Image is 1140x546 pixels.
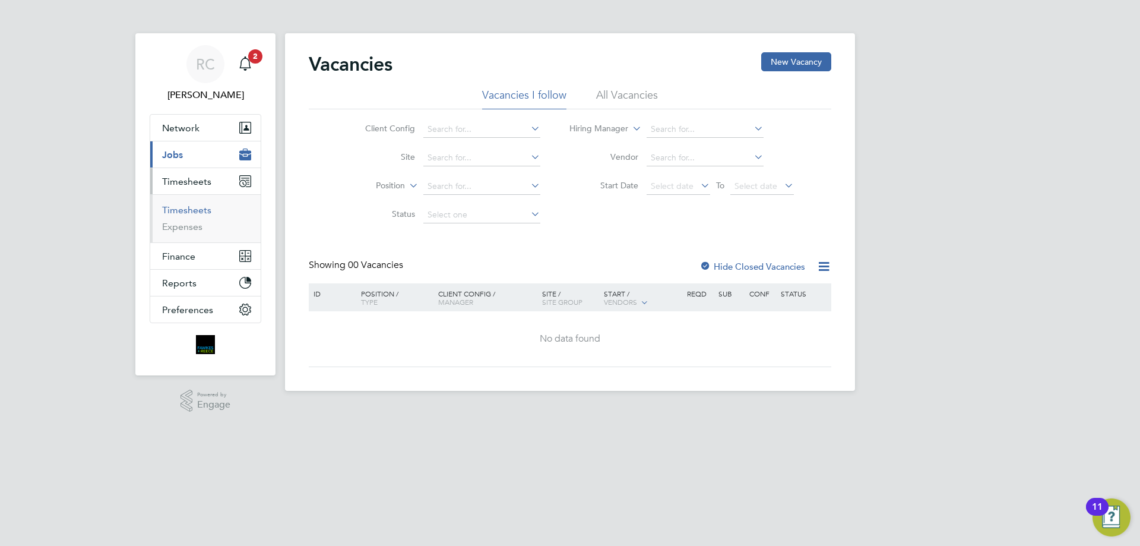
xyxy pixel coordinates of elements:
span: Engage [197,400,230,410]
span: 00 Vacancies [348,259,403,271]
span: 2 [248,49,262,64]
a: Go to home page [150,335,261,354]
button: Reports [150,270,261,296]
span: Powered by [197,390,230,400]
label: Status [347,209,415,219]
label: Hiring Manager [560,123,628,135]
div: Client Config / [435,283,539,312]
span: Timesheets [162,176,211,187]
span: Type [361,297,378,307]
span: Network [162,122,199,134]
button: Finance [150,243,261,269]
span: Select date [734,181,777,191]
label: Position [337,180,405,192]
button: Timesheets [150,168,261,194]
label: Vendor [570,152,638,162]
a: 2 [233,45,257,83]
label: Client Config [347,123,415,134]
div: Sub [715,283,746,304]
input: Search for... [423,150,540,166]
input: Search for... [647,150,764,166]
div: Timesheets [150,194,261,242]
span: Site Group [542,297,582,307]
span: Select date [651,181,693,191]
div: Position / [352,283,435,312]
div: ID [311,283,352,304]
span: Jobs [162,149,183,160]
input: Select one [423,207,540,223]
button: Network [150,115,261,141]
span: Preferences [162,304,213,315]
a: RC[PERSON_NAME] [150,45,261,102]
span: Roselyn Coelho [150,88,261,102]
span: Vendors [604,297,637,307]
button: Jobs [150,141,261,168]
li: Vacancies I follow [482,88,566,109]
a: Expenses [162,221,202,232]
input: Search for... [423,121,540,138]
span: Reports [162,277,197,289]
div: Start / [601,283,684,313]
div: No data found [311,333,829,345]
img: bromak-logo-retina.png [196,335,215,354]
button: Preferences [150,296,261,323]
span: Finance [162,251,195,262]
nav: Main navigation [135,33,275,375]
div: Site / [539,283,601,312]
label: Start Date [570,180,638,191]
label: Site [347,152,415,162]
div: Status [778,283,829,304]
span: Manager [438,297,473,307]
a: Timesheets [162,204,211,216]
div: 11 [1092,507,1103,522]
label: Hide Closed Vacancies [699,261,805,272]
input: Search for... [647,121,764,138]
div: Showing [309,259,406,272]
span: RC [196,56,215,72]
h2: Vacancies [309,52,392,76]
a: Powered byEngage [180,390,231,412]
li: All Vacancies [596,88,658,109]
input: Search for... [423,178,540,195]
div: Conf [746,283,777,304]
span: To [712,178,728,193]
div: Reqd [684,283,715,304]
button: New Vacancy [761,52,831,71]
button: Open Resource Center, 11 new notifications [1092,498,1130,536]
